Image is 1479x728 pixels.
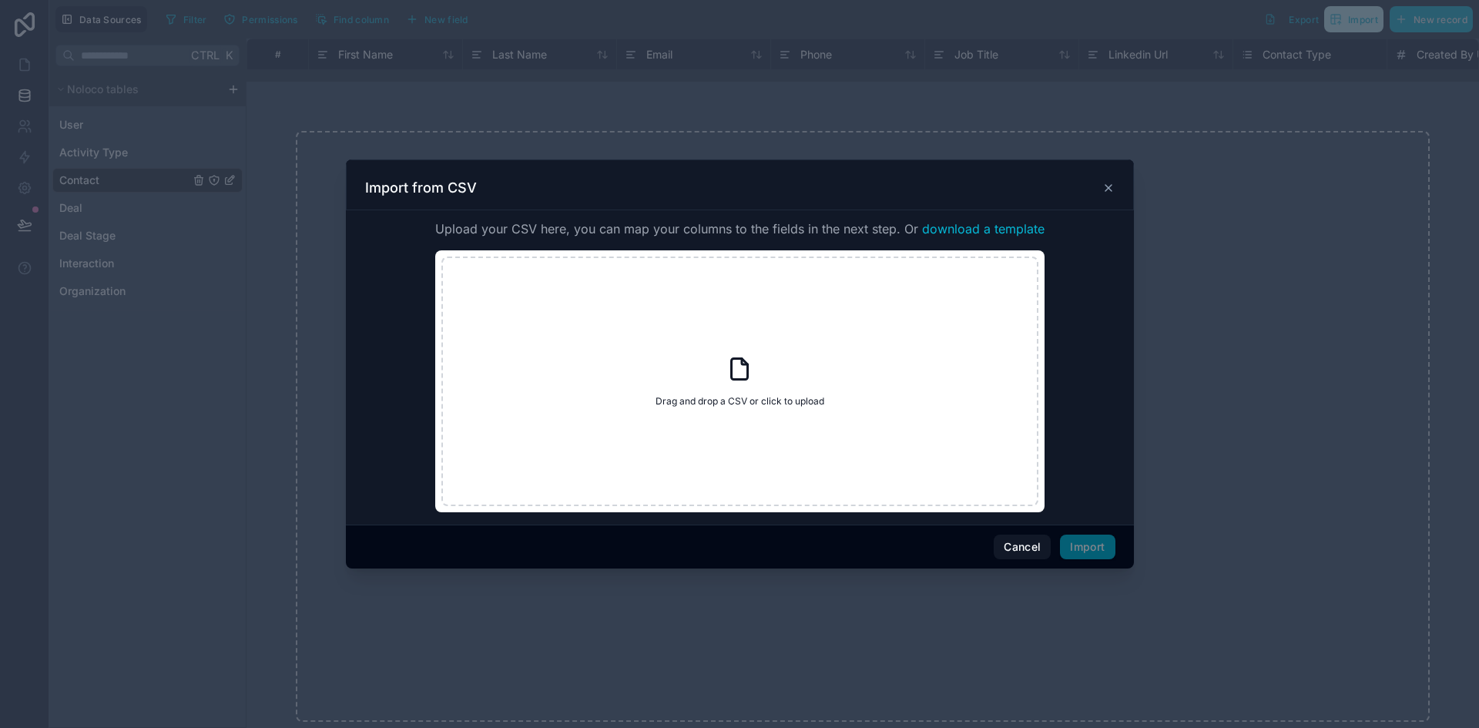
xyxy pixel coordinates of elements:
button: download a template [922,220,1045,238]
h3: Import from CSV [365,179,477,197]
span: Drag and drop a CSV or click to upload [656,395,824,408]
span: Upload your CSV here, you can map your columns to the fields in the next step. Or [435,220,1045,238]
button: Cancel [994,535,1051,559]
